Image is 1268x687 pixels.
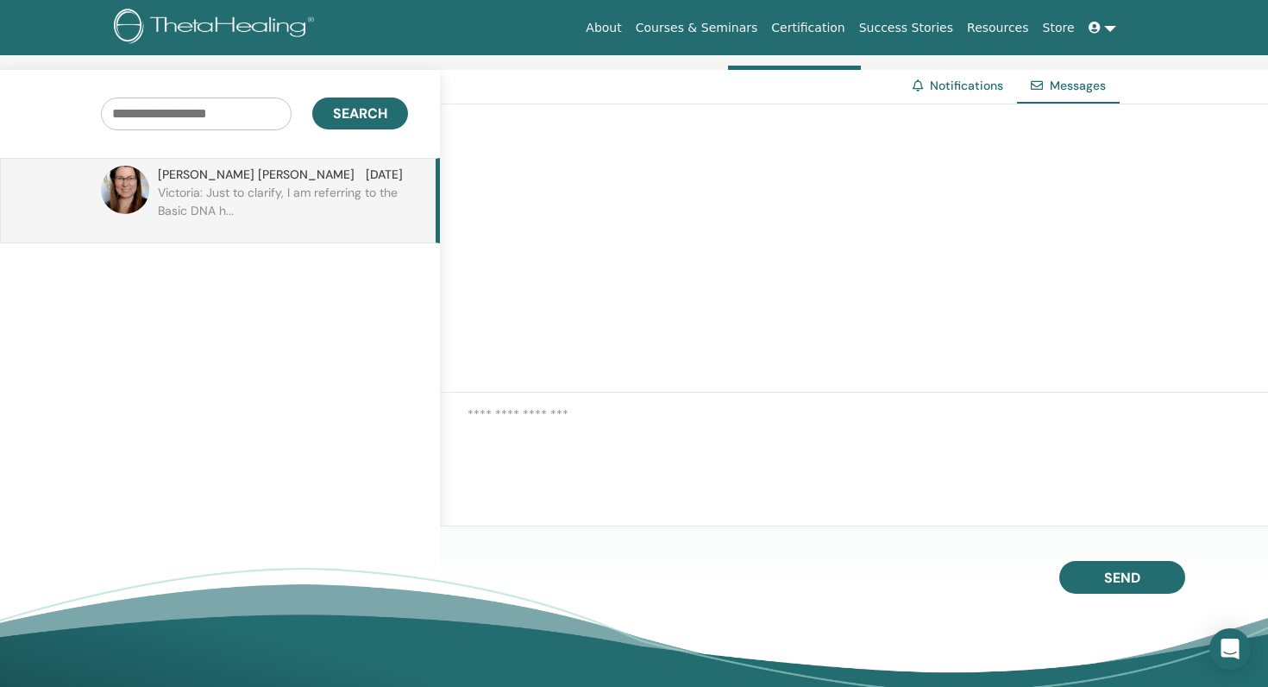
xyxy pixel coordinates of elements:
span: Search [333,104,387,123]
span: Messages [1050,78,1106,93]
a: Store [1036,12,1082,44]
a: Certification [764,12,851,44]
span: [PERSON_NAME] [PERSON_NAME] [158,166,355,184]
a: About [579,12,628,44]
button: Search [312,98,408,129]
a: Courses & Seminars [629,12,765,44]
p: Victoria: Just to clarify, I am referring to the Basic DNA h... [158,184,408,236]
div: Open Intercom Messenger [1209,628,1251,670]
a: Success Stories [852,12,960,44]
span: [DATE] [366,166,403,184]
a: Notifications [930,78,1003,93]
img: logo.png [114,9,320,47]
img: default.jpg [101,166,149,214]
button: Send [1059,561,1185,594]
textarea: To enrich screen reader interactions, please activate Accessibility in Grammarly extension settings [468,405,1268,449]
span: Send [1104,569,1140,587]
a: Resources [960,12,1036,44]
